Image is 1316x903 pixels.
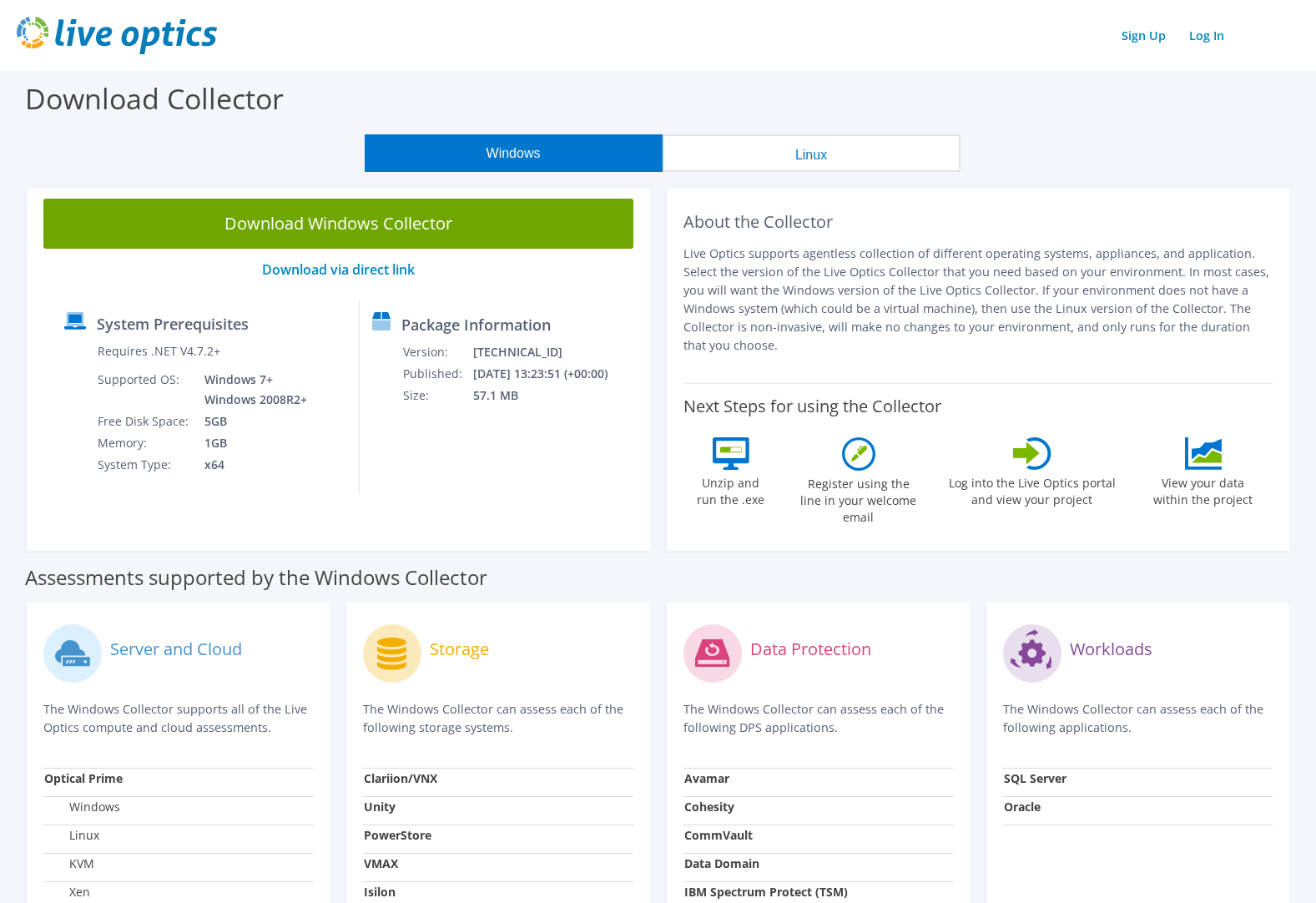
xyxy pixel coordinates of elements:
[472,363,629,385] td: [DATE] 13:23:51 (+00:00)
[97,369,192,411] td: Supported OS:
[44,884,90,900] label: Xen
[25,79,284,118] label: Download Collector
[192,411,310,432] td: 5GB
[1181,23,1233,48] a: Log In
[684,799,734,815] strong: Cohesity
[684,884,848,900] strong: IBM Spectrum Protect (TSM)
[402,341,472,363] td: Version:
[683,212,1273,232] h2: About the Collector
[262,260,415,279] a: Download via direct link
[472,341,629,363] td: [TECHNICAL_ID]
[43,700,313,737] p: The Windows Collector supports all of the Live Optics compute and cloud assessments.
[44,855,94,872] label: KVM
[683,396,941,416] label: Next Steps for using the Collector
[401,316,551,333] label: Package Information
[683,245,1273,355] p: Live Optics supports agentless collection of different operating systems, appliances, and applica...
[684,770,729,786] strong: Avamar
[97,432,192,454] td: Memory:
[364,827,431,843] strong: PowerStore
[684,855,759,871] strong: Data Domain
[948,470,1117,508] label: Log into the Live Optics portal and view your project
[402,363,472,385] td: Published:
[364,799,396,815] strong: Unity
[1113,23,1174,48] a: Sign Up
[192,454,310,476] td: x64
[364,884,396,900] strong: Isilon
[97,315,249,332] label: System Prerequisites
[683,700,953,737] p: The Windows Collector can assess each of the following DPS applications.
[430,641,489,658] label: Storage
[364,855,398,871] strong: VMAX
[684,827,753,843] strong: CommVault
[43,199,633,249] a: Download Windows Collector
[17,17,217,54] img: live_optics_svg.svg
[97,454,192,476] td: System Type:
[98,343,220,360] label: Requires .NET V4.7.2+
[97,411,192,432] td: Free Disk Space:
[796,471,921,526] label: Register using the line in your welcome email
[192,369,310,411] td: Windows 7+ Windows 2008R2+
[192,432,310,454] td: 1GB
[1004,799,1041,815] strong: Oracle
[693,470,769,508] label: Unzip and run the .exe
[110,641,242,658] label: Server and Cloud
[365,134,663,172] button: Windows
[44,799,120,815] label: Windows
[1070,641,1152,658] label: Workloads
[472,385,629,406] td: 57.1 MB
[25,569,487,586] label: Assessments supported by the Windows Collector
[363,700,633,737] p: The Windows Collector can assess each of the following storage systems.
[44,770,123,786] strong: Optical Prime
[663,134,961,172] button: Linux
[1003,700,1273,737] p: The Windows Collector can assess each of the following applications.
[402,385,472,406] td: Size:
[44,827,99,844] label: Linux
[1004,770,1066,786] strong: SQL Server
[1143,470,1263,508] label: View your data within the project
[750,641,871,658] label: Data Protection
[364,770,437,786] strong: Clariion/VNX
